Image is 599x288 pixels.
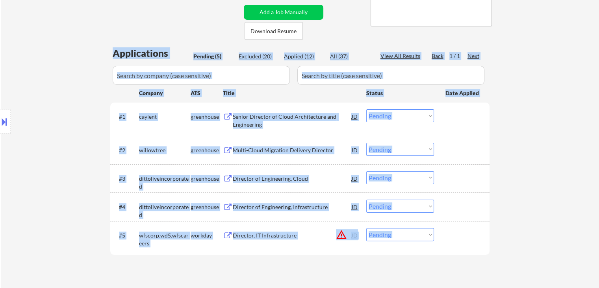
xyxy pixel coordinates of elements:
div: View All Results [380,52,423,60]
button: warning_amber [336,229,347,240]
div: Title [223,89,359,97]
div: greenhouse [191,203,223,211]
div: JD [351,228,359,242]
div: Multi-Cloud Migration Delivery Director [233,146,352,154]
div: 1 / 1 [449,52,467,60]
button: Add a Job Manually [244,5,323,20]
button: Download Resume [245,22,303,40]
div: Director of Engineering, Cloud [233,175,352,183]
div: JD [351,171,359,185]
div: dittoliveincorporated [139,175,191,190]
div: Date Applied [445,89,480,97]
div: caylent [139,113,191,121]
div: Applications [113,49,191,58]
div: wfscorp.wd5.wfscareers [139,232,191,247]
div: Senior Director of Cloud Architecture and Engineering [233,113,352,128]
div: Back [432,52,444,60]
div: willowtree [139,146,191,154]
div: dittoliveincorporated [139,203,191,219]
div: Applied (12) [284,52,323,60]
div: JD [351,143,359,157]
input: Search by title (case sensitive) [297,66,484,85]
div: Director, IT Infrastructure [233,232,352,239]
input: Search by company (case sensitive) [113,66,290,85]
div: Director of Engineering, Infrastructure [233,203,352,211]
div: Next [467,52,480,60]
div: Excluded (20) [239,52,278,60]
div: JD [351,109,359,123]
div: workday [191,232,223,239]
div: #4 [119,203,133,211]
div: Pending (5) [193,52,233,60]
div: greenhouse [191,175,223,183]
div: All (37) [330,52,369,60]
div: greenhouse [191,113,223,121]
div: JD [351,200,359,214]
div: greenhouse [191,146,223,154]
div: Status [366,86,434,100]
div: ATS [191,89,223,97]
div: #5 [119,232,133,239]
div: Company [139,89,191,97]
